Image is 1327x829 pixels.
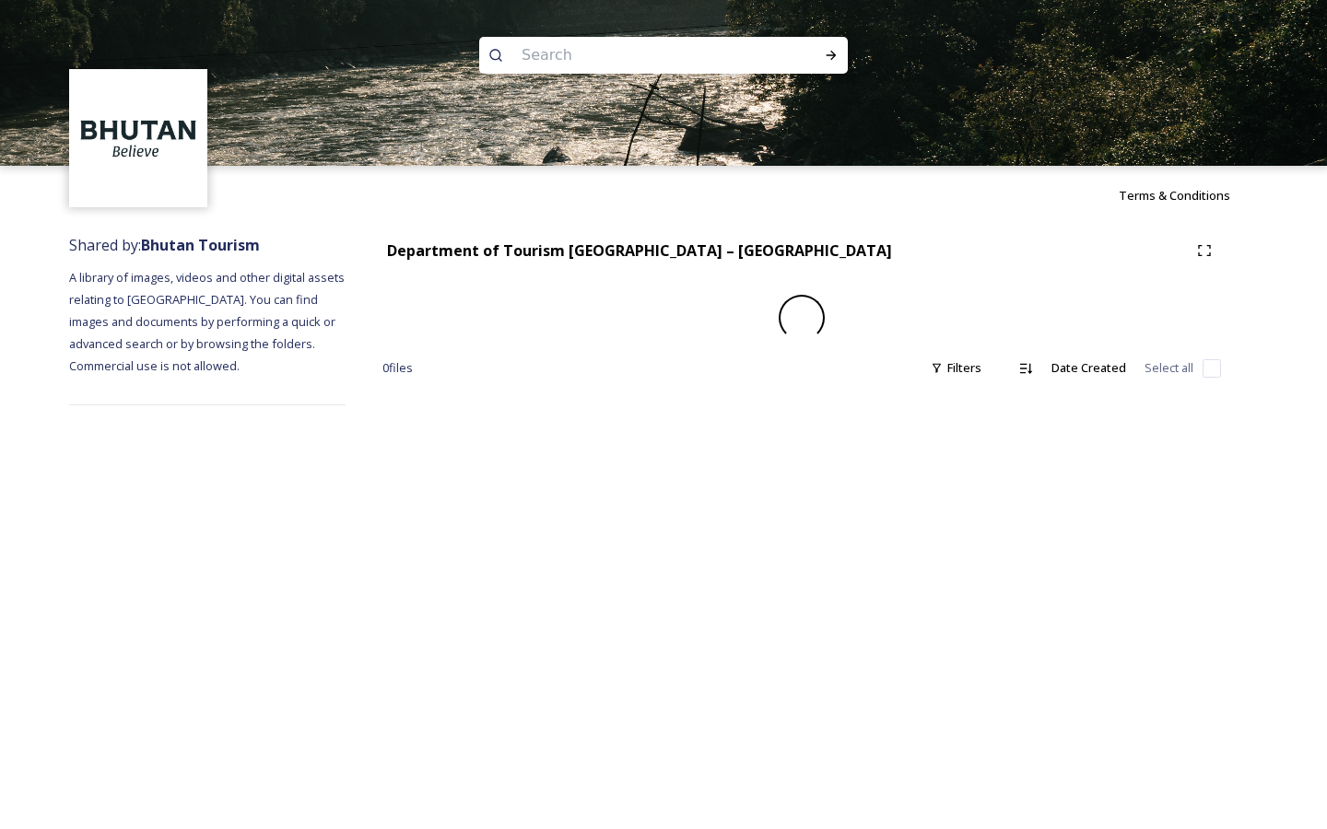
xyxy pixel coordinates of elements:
[69,235,260,255] span: Shared by:
[1119,187,1230,204] span: Terms & Conditions
[922,350,991,386] div: Filters
[72,72,206,205] img: BT_Logo_BB_Lockup_CMYK_High%2520Res.jpg
[1145,359,1193,377] span: Select all
[1042,350,1135,386] div: Date Created
[1119,184,1258,206] a: Terms & Conditions
[382,359,413,377] span: 0 file s
[69,269,347,374] span: A library of images, videos and other digital assets relating to [GEOGRAPHIC_DATA]. You can find ...
[141,235,260,255] strong: Bhutan Tourism
[512,35,765,76] input: Search
[387,240,892,261] strong: Department of Tourism [GEOGRAPHIC_DATA] – [GEOGRAPHIC_DATA]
